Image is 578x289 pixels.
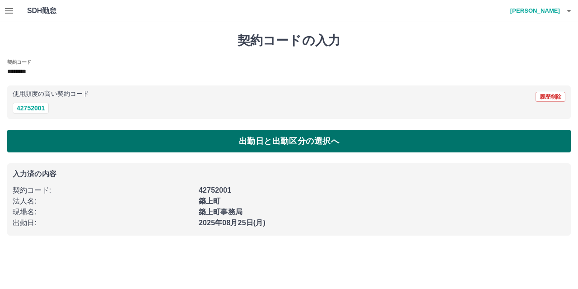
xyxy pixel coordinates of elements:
button: 履歴削除 [536,92,565,102]
h1: 契約コードの入力 [7,33,571,48]
p: 入力済の内容 [13,171,565,178]
b: 2025年08月25日(月) [199,219,266,227]
p: 法人名 : [13,196,193,207]
b: 築上町 [199,197,220,205]
b: 築上町事務局 [199,208,242,216]
button: 42752001 [13,103,49,114]
p: 現場名 : [13,207,193,218]
h2: 契約コード [7,58,31,66]
b: 42752001 [199,186,231,194]
p: 使用頻度の高い契約コード [13,91,89,97]
button: 出勤日と出勤区分の選択へ [7,130,571,152]
p: 出勤日 : [13,218,193,228]
p: 契約コード : [13,185,193,196]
